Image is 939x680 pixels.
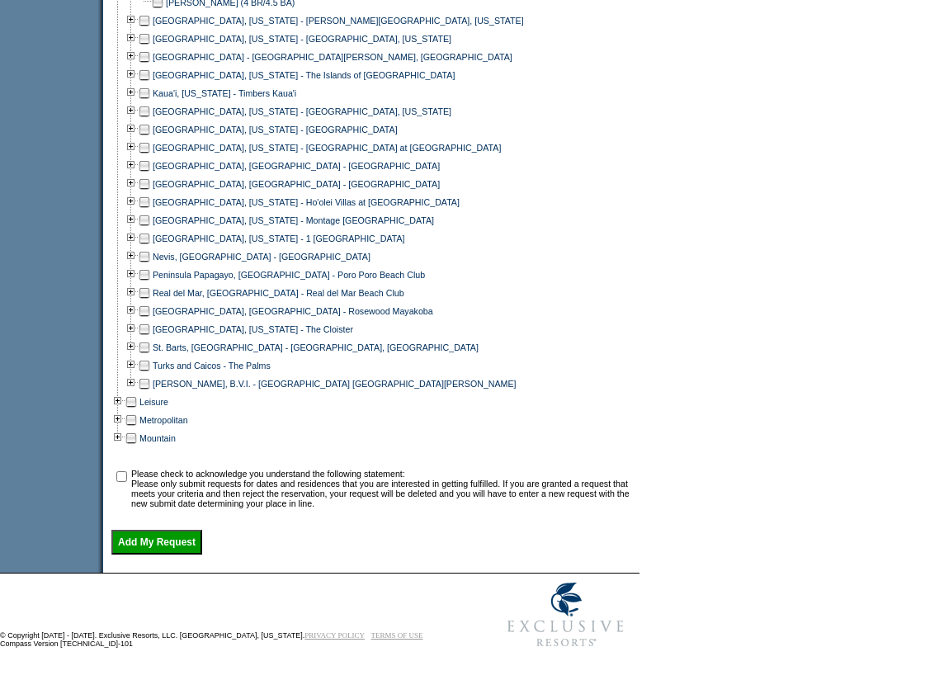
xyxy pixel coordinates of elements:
a: [GEOGRAPHIC_DATA], [GEOGRAPHIC_DATA] - [GEOGRAPHIC_DATA] [153,179,440,189]
a: [GEOGRAPHIC_DATA], [GEOGRAPHIC_DATA] - [GEOGRAPHIC_DATA] [153,161,440,171]
a: Leisure [139,397,168,407]
a: PRIVACY POLICY [304,631,365,640]
a: Real del Mar, [GEOGRAPHIC_DATA] - Real del Mar Beach Club [153,288,404,298]
a: [GEOGRAPHIC_DATA], [US_STATE] - [GEOGRAPHIC_DATA] [153,125,398,135]
a: [GEOGRAPHIC_DATA], [US_STATE] - The Cloister [153,324,353,334]
a: [GEOGRAPHIC_DATA], [US_STATE] - The Islands of [GEOGRAPHIC_DATA] [153,70,455,80]
a: [GEOGRAPHIC_DATA], [US_STATE] - [PERSON_NAME][GEOGRAPHIC_DATA], [US_STATE] [153,16,524,26]
a: [GEOGRAPHIC_DATA], [US_STATE] - [GEOGRAPHIC_DATA], [US_STATE] [153,34,451,44]
a: Mountain [139,433,176,443]
a: [GEOGRAPHIC_DATA], [US_STATE] - 1 [GEOGRAPHIC_DATA] [153,234,405,243]
a: Nevis, [GEOGRAPHIC_DATA] - [GEOGRAPHIC_DATA] [153,252,370,262]
input: Add My Request [111,530,202,555]
a: Turks and Caicos - The Palms [153,361,271,371]
a: TERMS OF USE [371,631,423,640]
img: Exclusive Resorts [492,574,639,656]
a: [GEOGRAPHIC_DATA], [US_STATE] - [GEOGRAPHIC_DATA], [US_STATE] [153,106,451,116]
a: [GEOGRAPHIC_DATA], [US_STATE] - Montage [GEOGRAPHIC_DATA] [153,215,434,225]
a: Metropolitan [139,415,188,425]
a: Peninsula Papagayo, [GEOGRAPHIC_DATA] - Poro Poro Beach Club [153,270,425,280]
a: [GEOGRAPHIC_DATA] - [GEOGRAPHIC_DATA][PERSON_NAME], [GEOGRAPHIC_DATA] [153,52,512,62]
a: [GEOGRAPHIC_DATA], [US_STATE] - Ho'olei Villas at [GEOGRAPHIC_DATA] [153,197,460,207]
td: Please check to acknowledge you understand the following statement: Please only submit requests f... [131,469,634,508]
a: [PERSON_NAME], B.V.I. - [GEOGRAPHIC_DATA] [GEOGRAPHIC_DATA][PERSON_NAME] [153,379,517,389]
a: [GEOGRAPHIC_DATA], [US_STATE] - [GEOGRAPHIC_DATA] at [GEOGRAPHIC_DATA] [153,143,501,153]
a: Kaua'i, [US_STATE] - Timbers Kaua'i [153,88,296,98]
a: [GEOGRAPHIC_DATA], [GEOGRAPHIC_DATA] - Rosewood Mayakoba [153,306,433,316]
a: St. Barts, [GEOGRAPHIC_DATA] - [GEOGRAPHIC_DATA], [GEOGRAPHIC_DATA] [153,342,479,352]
